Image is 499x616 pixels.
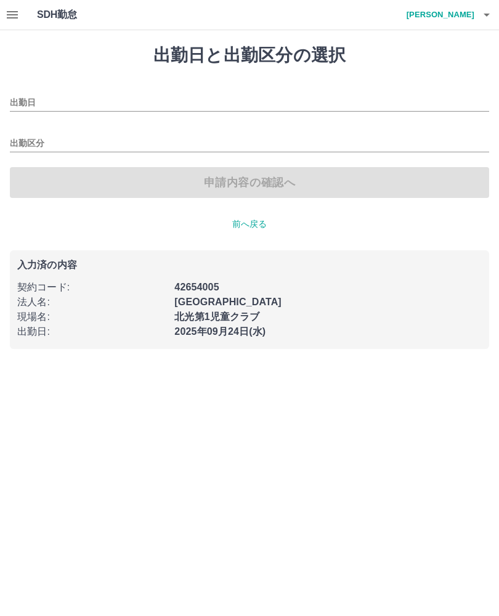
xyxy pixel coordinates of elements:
[10,218,489,231] p: 前へ戻る
[17,260,482,270] p: 入力済の内容
[174,326,266,337] b: 2025年09月24日(水)
[17,295,167,310] p: 法人名 :
[17,324,167,339] p: 出勤日 :
[174,297,282,307] b: [GEOGRAPHIC_DATA]
[174,282,219,292] b: 42654005
[17,310,167,324] p: 現場名 :
[17,280,167,295] p: 契約コード :
[10,45,489,66] h1: 出勤日と出勤区分の選択
[174,311,259,322] b: 北光第1児童クラブ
